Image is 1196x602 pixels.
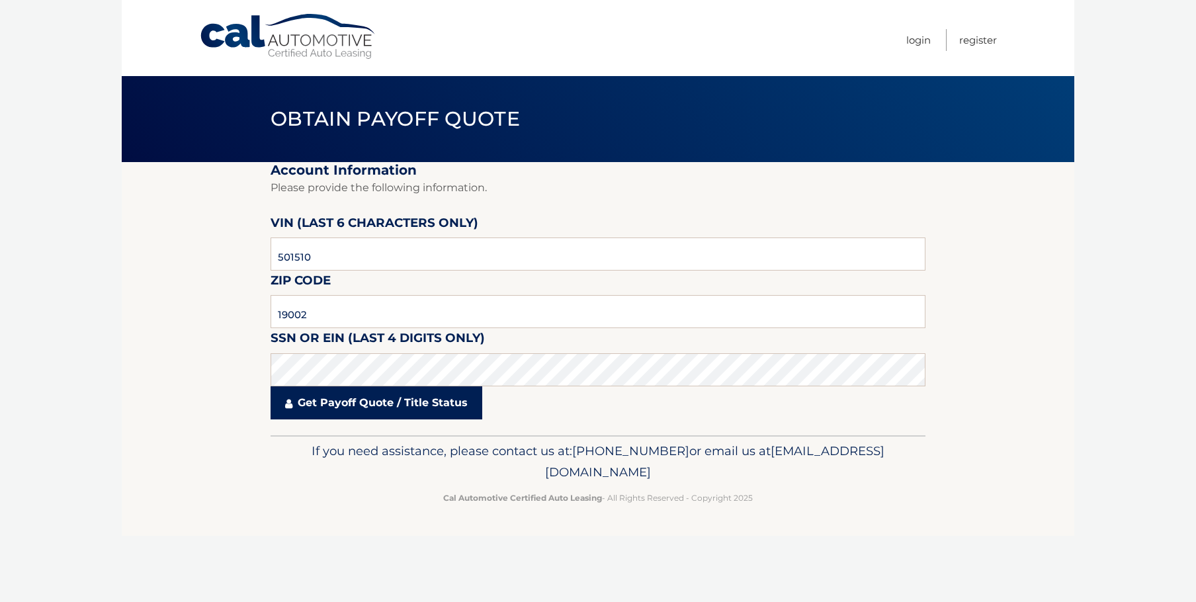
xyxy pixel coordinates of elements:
[271,179,925,197] p: Please provide the following information.
[906,29,931,51] a: Login
[271,107,520,131] span: Obtain Payoff Quote
[279,491,917,505] p: - All Rights Reserved - Copyright 2025
[279,441,917,483] p: If you need assistance, please contact us at: or email us at
[271,213,478,237] label: VIN (last 6 characters only)
[271,162,925,179] h2: Account Information
[572,443,689,458] span: [PHONE_NUMBER]
[959,29,997,51] a: Register
[271,271,331,295] label: Zip Code
[443,493,602,503] strong: Cal Automotive Certified Auto Leasing
[271,328,485,353] label: SSN or EIN (last 4 digits only)
[271,386,482,419] a: Get Payoff Quote / Title Status
[199,13,378,60] a: Cal Automotive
